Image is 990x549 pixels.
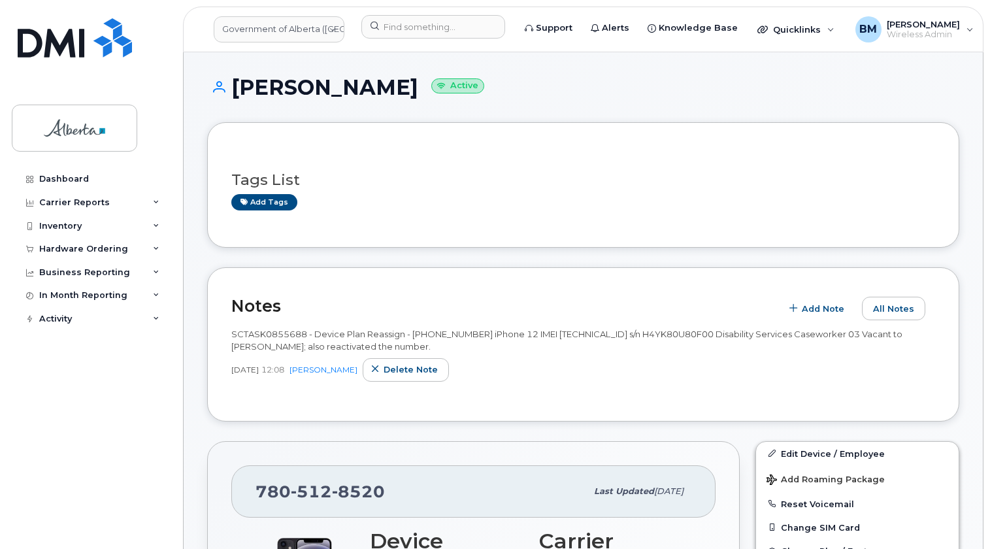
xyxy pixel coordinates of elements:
[862,297,925,320] button: All Notes
[261,364,284,375] span: 12:08
[802,303,844,315] span: Add Note
[594,486,654,496] span: Last updated
[256,482,385,501] span: 780
[756,442,959,465] a: Edit Device / Employee
[291,482,332,501] span: 512
[873,303,914,315] span: All Notes
[231,296,774,316] h2: Notes
[781,297,855,320] button: Add Note
[332,482,385,501] span: 8520
[231,364,259,375] span: [DATE]
[756,465,959,492] button: Add Roaming Package
[384,363,438,376] span: Delete note
[767,474,885,487] span: Add Roaming Package
[654,486,684,496] span: [DATE]
[363,358,449,382] button: Delete note
[756,516,959,539] button: Change SIM Card
[231,329,902,352] span: SCTASK0855688 - Device Plan Reassign - [PHONE_NUMBER] iPhone 12 IMEI [TECHNICAL_ID] s/n H4YK80U80...
[289,365,357,374] a: [PERSON_NAME]
[756,492,959,516] button: Reset Voicemail
[231,172,935,188] h3: Tags List
[431,78,484,93] small: Active
[231,194,297,210] a: Add tags
[207,76,959,99] h1: [PERSON_NAME]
